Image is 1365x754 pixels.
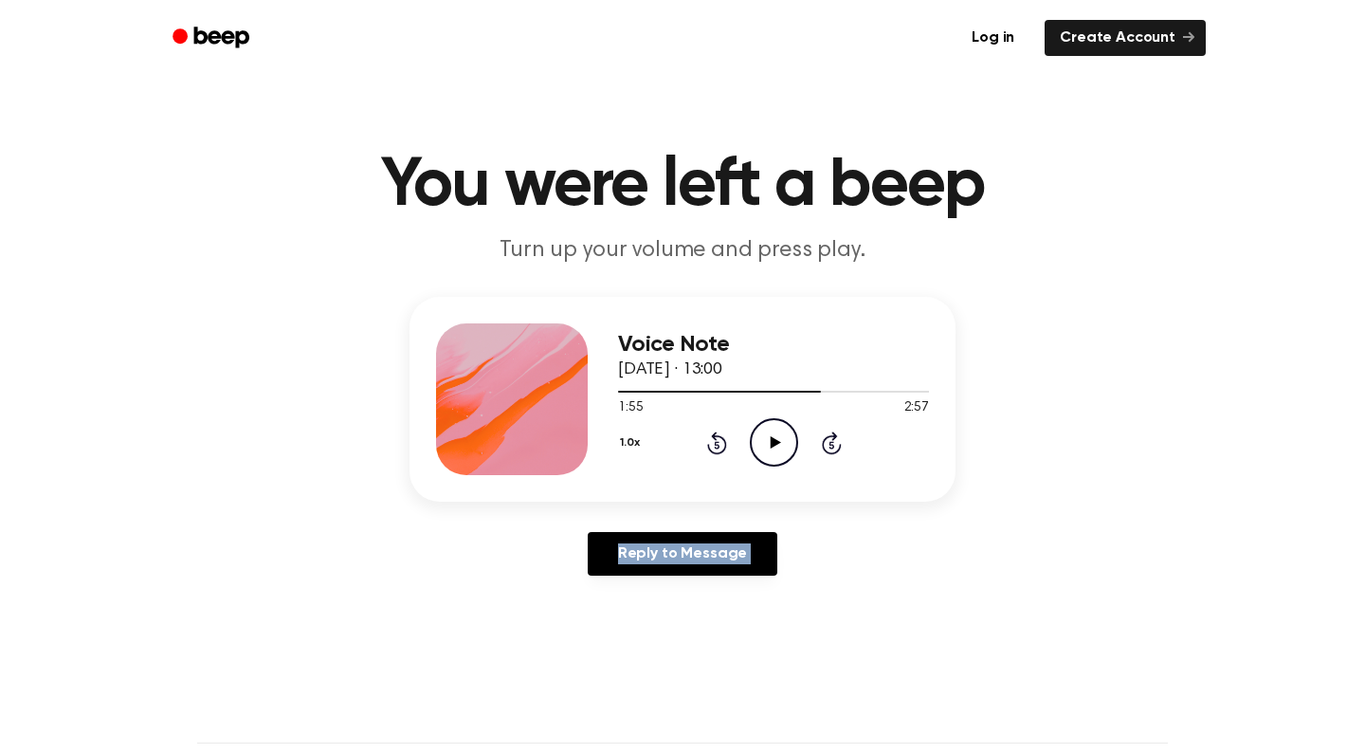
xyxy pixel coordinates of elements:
a: Beep [159,20,266,57]
a: Log in [953,16,1033,60]
h3: Voice Note [618,332,929,358]
a: Create Account [1045,20,1206,56]
span: 2:57 [904,398,929,418]
h1: You were left a beep [197,152,1168,220]
p: Turn up your volume and press play. [318,235,1046,267]
button: 1.0x [618,427,646,459]
span: 1:55 [618,398,643,418]
span: [DATE] · 13:00 [618,361,722,378]
a: Reply to Message [588,532,777,576]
